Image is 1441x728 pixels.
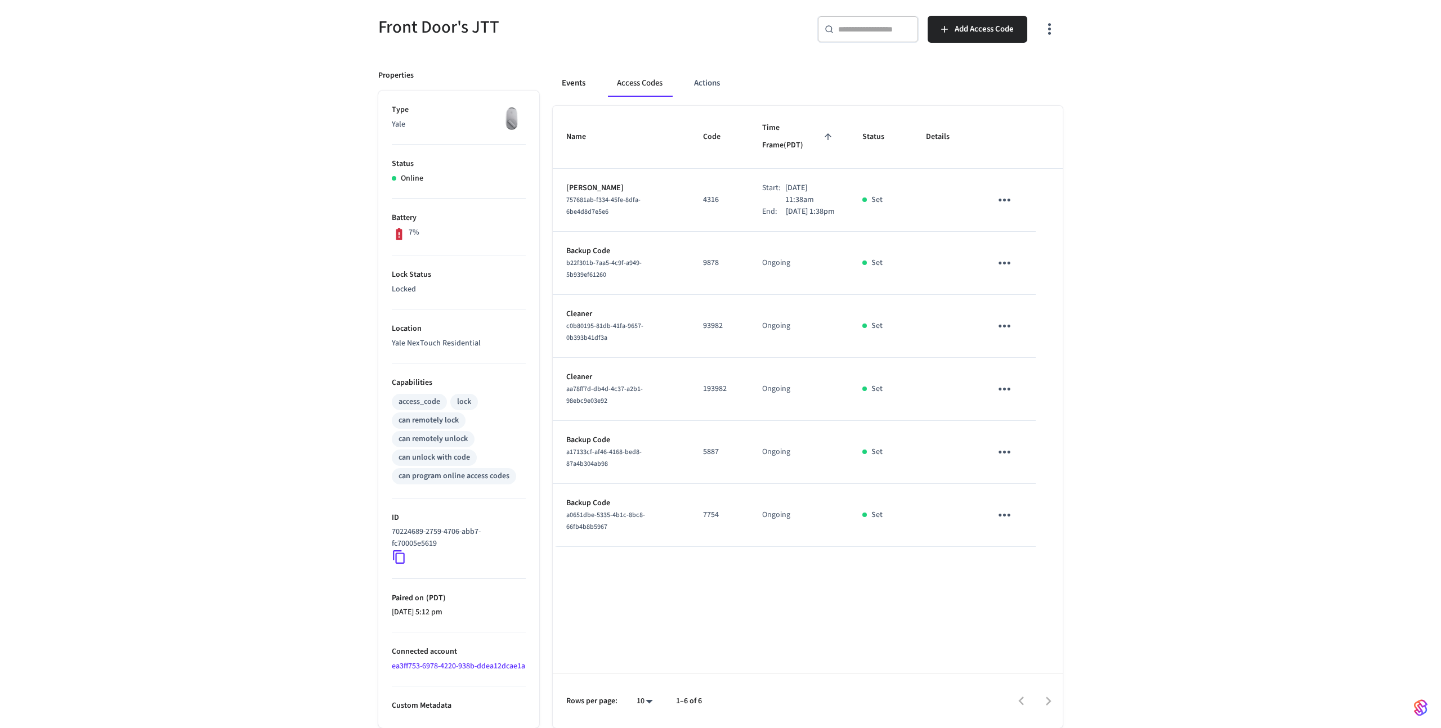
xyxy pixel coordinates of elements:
[399,396,440,408] div: access_code
[926,128,964,146] span: Details
[871,446,883,458] p: Set
[703,128,735,146] span: Code
[566,510,645,532] span: a0651dbe-5335-4b1c-8bc8-66fb4b8b5967
[566,434,676,446] p: Backup Code
[703,320,735,332] p: 93982
[566,695,617,707] p: Rows per page:
[553,70,1063,97] div: ant example
[392,284,526,295] p: Locked
[498,104,526,132] img: August Wifi Smart Lock 3rd Gen, Silver, Front
[392,212,526,224] p: Battery
[786,206,835,218] p: [DATE] 1:38pm
[392,119,526,131] p: Yale
[676,695,702,707] p: 1–6 of 6
[631,693,658,709] div: 10
[871,320,883,332] p: Set
[703,446,735,458] p: 5887
[392,323,526,335] p: Location
[566,371,676,383] p: Cleaner
[871,383,883,395] p: Set
[749,484,848,547] td: Ongoing
[749,358,848,421] td: Ongoing
[566,245,676,257] p: Backup Code
[871,194,883,206] p: Set
[392,526,521,550] p: 70224689-2759-4706-abb7-fc70005e5619
[392,646,526,658] p: Connected account
[703,509,735,521] p: 7754
[392,269,526,281] p: Lock Status
[392,512,526,524] p: ID
[566,497,676,509] p: Backup Code
[749,295,848,358] td: Ongoing
[378,16,714,39] h5: Front Door's JTT
[566,195,641,217] span: 757681ab-f334-45fe-8dfa-6be4d8d7e5e6
[424,592,446,604] span: ( PDT )
[566,258,642,280] span: b22f301b-7aa5-4c9f-a949-5b939ef61260
[749,232,848,295] td: Ongoing
[566,384,643,406] span: aa78ff7d-db4d-4c37-a2b1-98ebc9e03e92
[862,128,899,146] span: Status
[553,106,1063,547] table: sticky table
[1414,699,1427,717] img: SeamLogoGradient.69752ec5.svg
[392,660,525,672] a: ea3ff753-6978-4220-938b-ddea12dcae1a
[608,70,672,97] button: Access Codes
[928,16,1027,43] button: Add Access Code
[399,470,509,482] div: can program online access codes
[955,22,1014,37] span: Add Access Code
[762,206,786,218] div: End:
[749,421,848,484] td: Ongoing
[553,70,594,97] button: Events
[392,104,526,116] p: Type
[871,257,883,269] p: Set
[566,182,676,194] p: [PERSON_NAME]
[457,396,471,408] div: lock
[566,447,642,469] span: a17133cf-af46-4168-bed8-87a4b304ab98
[703,194,735,206] p: 4316
[399,452,470,464] div: can unlock with code
[703,257,735,269] p: 9878
[566,308,676,320] p: Cleaner
[392,592,526,604] p: Paired on
[871,509,883,521] p: Set
[392,338,526,349] p: Yale NexTouch Residential
[685,70,729,97] button: Actions
[392,377,526,389] p: Capabilities
[566,321,643,343] span: c0b80195-81db-41fa-9657-0b393b41df3a
[762,182,785,206] div: Start:
[392,700,526,712] p: Custom Metadata
[401,173,423,185] p: Online
[703,383,735,395] p: 193982
[566,128,601,146] span: Name
[762,119,835,155] span: Time Frame(PDT)
[378,70,414,82] p: Properties
[399,433,468,445] div: can remotely unlock
[392,606,526,618] p: [DATE] 5:12 pm
[409,227,419,239] p: 7%
[785,182,835,206] p: [DATE] 11:38am
[399,415,459,426] div: can remotely lock
[392,158,526,170] p: Status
